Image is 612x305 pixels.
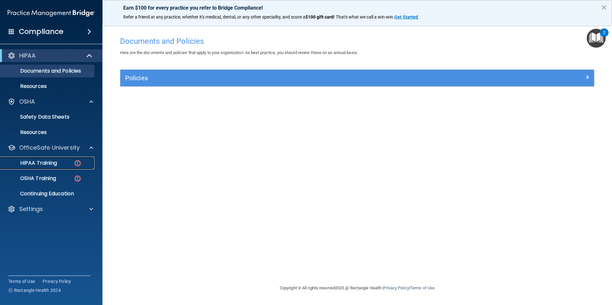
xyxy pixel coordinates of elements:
[19,98,35,106] p: OSHA
[8,144,93,152] a: OfficeSafe University
[120,50,358,55] span: Here are the documents and policies that apply to your organization. As best practice, you should...
[123,14,305,20] span: Refer a friend at any practice, whether it's medical, dental, or any other speciality, and score a
[394,14,419,20] a: Get Started
[8,98,93,106] a: OSHA
[8,205,93,213] a: Settings
[120,37,594,45] h4: Documents and Policies
[4,160,57,166] p: HIPAA Training
[8,287,61,293] span: Ⓒ Rectangle Health 2024
[8,52,93,59] a: HIPAA
[383,285,409,290] a: Privacy Policy
[4,83,92,90] p: Resources
[305,14,334,20] strong: $100 gift card
[74,159,82,167] img: danger-circle.6113f641.png
[394,14,418,20] strong: Get Started
[19,52,36,59] p: HIPAA
[4,114,92,120] p: Safety Data Sheets
[4,129,92,136] p: Resources
[603,33,605,41] div: 2
[8,278,35,285] a: Terms of Use
[601,2,607,12] button: Close
[74,175,82,183] img: danger-circle.6113f641.png
[19,205,43,213] p: Settings
[587,29,606,48] button: Open Resource Center, 2 new notifications
[125,74,471,82] h5: Policies
[8,7,95,20] img: PMB logo
[240,278,474,298] div: Copyright © All rights reserved 2025 @ Rectangle Health | |
[4,175,56,182] p: OSHA Training
[334,14,394,20] span: ! That's what we call a win-win.
[410,285,435,290] a: Terms of Use
[125,73,589,83] a: Policies
[19,144,80,152] p: OfficeSafe University
[123,5,591,11] p: Earn $100 for every practice you refer to Bridge Compliance!
[4,68,92,74] p: Documents and Policies
[43,278,71,285] a: Privacy Policy
[19,27,63,36] h4: Compliance
[4,191,92,197] p: Continuing Education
